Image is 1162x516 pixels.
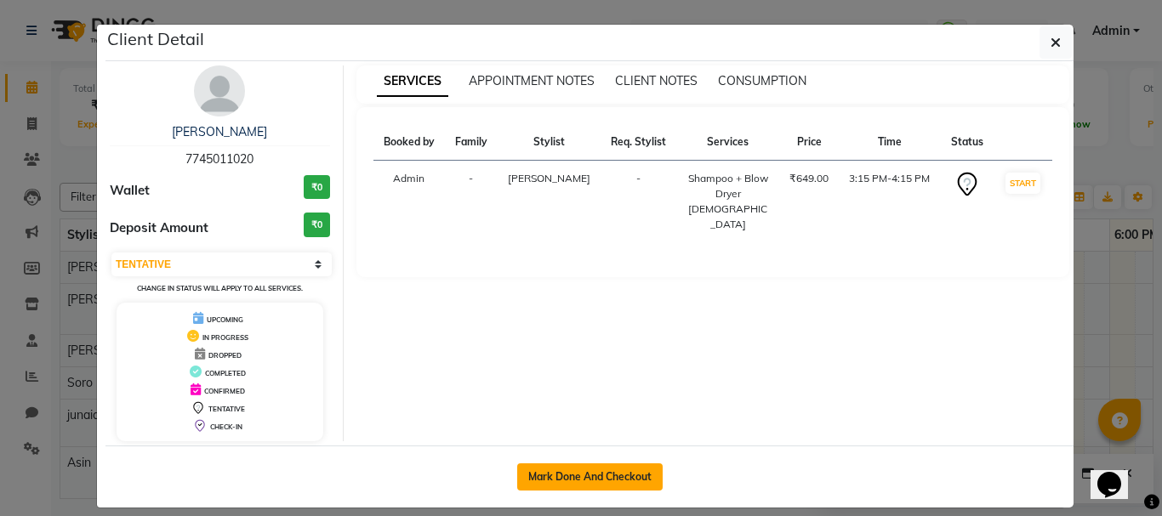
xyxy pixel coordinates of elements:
[687,171,769,232] div: Shampoo + Blow Dryer [DEMOGRAPHIC_DATA]
[204,387,245,395] span: CONFIRMED
[207,315,243,324] span: UPCOMING
[1091,448,1145,499] iframe: chat widget
[202,333,248,342] span: IN PROGRESS
[445,124,498,161] th: Family
[205,369,246,377] span: COMPLETED
[601,124,676,161] th: Req. Stylist
[110,181,150,201] span: Wallet
[677,124,779,161] th: Services
[194,65,245,116] img: avatar
[304,213,330,237] h3: ₹0
[110,218,208,238] span: Deposit Amount
[137,284,303,292] small: Change in status will apply to all services.
[208,351,242,360] span: DROPPED
[1005,173,1040,194] button: START
[377,66,448,97] span: SERVICES
[373,124,445,161] th: Booked by
[779,124,839,161] th: Price
[107,26,204,52] h5: Client Detail
[508,172,590,184] span: [PERSON_NAME]
[789,171,829,186] div: ₹649.00
[839,124,940,161] th: Time
[185,151,253,167] span: 7745011020
[941,124,994,161] th: Status
[208,405,245,413] span: TENTATIVE
[615,73,698,88] span: CLIENT NOTES
[172,124,267,139] a: [PERSON_NAME]
[839,161,940,243] td: 3:15 PM-4:15 PM
[469,73,595,88] span: APPOINTMENT NOTES
[498,124,601,161] th: Stylist
[373,161,445,243] td: Admin
[304,175,330,200] h3: ₹0
[517,463,663,490] button: Mark Done And Checkout
[718,73,806,88] span: CONSUMPTION
[601,161,676,243] td: -
[210,422,242,431] span: CHECK-IN
[445,161,498,243] td: -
